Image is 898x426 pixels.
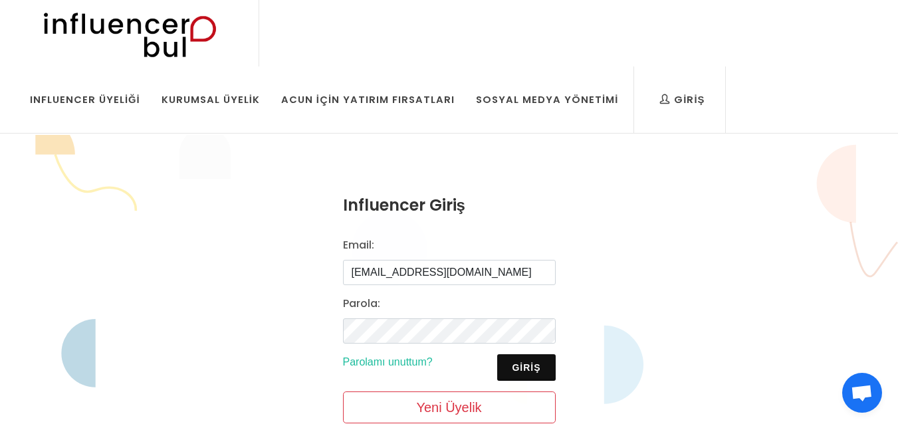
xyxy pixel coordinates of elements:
[343,391,556,423] a: Yeni Üyelik
[649,66,715,133] a: Giriş
[343,296,380,312] label: Parola:
[152,66,270,133] a: Kurumsal Üyelik
[343,193,556,217] h3: Influencer Giriş
[343,356,433,368] a: Parolamı unuttum?
[659,92,705,107] div: Giriş
[271,66,465,133] a: Acun İçin Yatırım Fırsatları
[30,92,140,107] div: Influencer Üyeliği
[476,92,618,107] div: Sosyal Medya Yönetimi
[343,237,374,253] label: Email:
[466,66,628,133] a: Sosyal Medya Yönetimi
[162,92,260,107] div: Kurumsal Üyelik
[281,92,455,107] div: Acun İçin Yatırım Fırsatları
[842,373,882,413] div: Açık sohbet
[20,66,150,133] a: Influencer Üyeliği
[497,354,555,381] button: Giriş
